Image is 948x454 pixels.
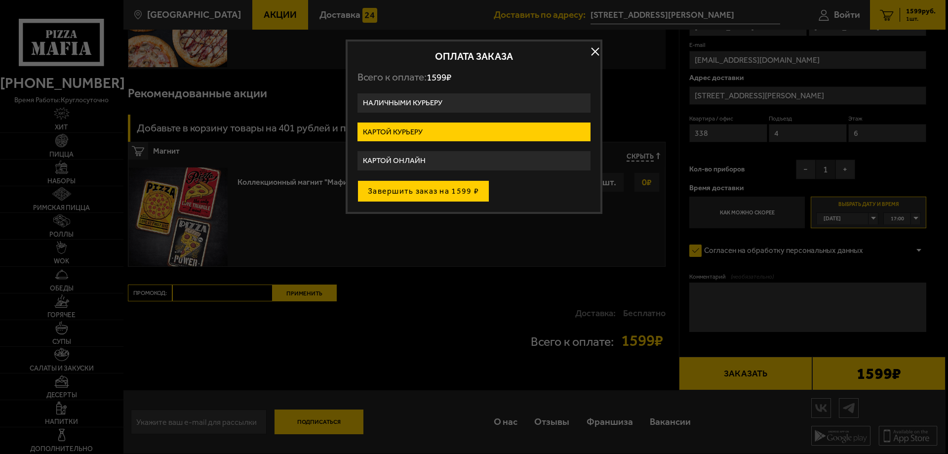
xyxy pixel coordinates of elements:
h2: Оплата заказа [357,51,591,61]
button: Завершить заказ на 1599 ₽ [357,180,489,202]
label: Картой онлайн [357,151,591,170]
span: 1599 ₽ [427,72,451,83]
p: Всего к оплате: [357,71,591,83]
label: Наличными курьеру [357,93,591,113]
label: Картой курьеру [357,123,591,142]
